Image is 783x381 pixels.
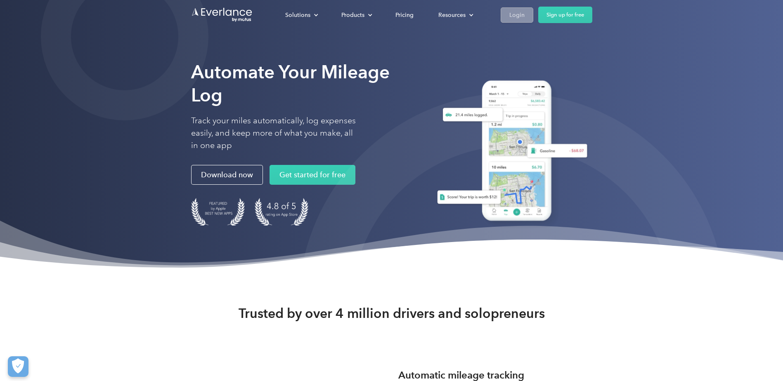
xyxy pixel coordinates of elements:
img: 4.9 out of 5 stars on the app store [255,198,308,226]
div: Solutions [277,8,325,22]
button: Cookies Settings [8,356,28,377]
a: Download now [191,165,263,185]
div: Login [509,10,525,20]
div: Resources [430,8,480,22]
img: Badge for Featured by Apple Best New Apps [191,198,245,226]
img: Everlance, mileage tracker app, expense tracking app [427,74,592,230]
strong: Trusted by over 4 million drivers and solopreneurs [239,305,545,322]
a: Sign up for free [538,7,592,23]
div: Resources [438,10,466,20]
a: Get started for free [270,165,355,185]
div: Solutions [285,10,310,20]
div: Pricing [395,10,414,20]
a: Pricing [387,8,422,22]
strong: Automate Your Mileage Log [191,61,390,106]
p: Track your miles automatically, log expenses easily, and keep more of what you make, all in one app [191,115,356,152]
a: Login [501,7,533,23]
a: Go to homepage [191,7,253,23]
div: Products [333,8,379,22]
div: Products [341,10,364,20]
